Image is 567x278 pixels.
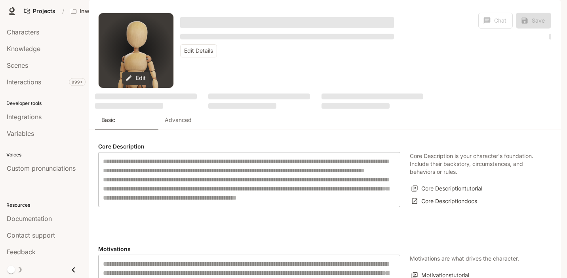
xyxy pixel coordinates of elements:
p: Inworld AI Demos kamil [80,8,124,15]
div: / [59,7,67,15]
div: Avatar image [99,13,173,88]
button: Edit [122,72,150,85]
button: Open character details dialog [180,13,394,32]
button: Open workspace menu [67,3,136,19]
button: Core Descriptiontutorial [410,182,484,195]
span: Projects [33,8,55,15]
a: Go to projects [21,3,59,19]
h4: Core Description [98,143,400,150]
p: Basic [101,116,115,124]
h4: Motivations [98,245,400,253]
button: Edit Details [180,44,217,57]
a: Core Descriptiondocs [410,195,479,208]
p: Core Description is your character's foundation. Include their backstory, circumstances, and beha... [410,152,542,176]
p: Motivations are what drives the character. [410,255,519,263]
button: Open character details dialog [180,32,394,41]
p: Advanced [165,116,192,124]
button: Open character avatar dialog [99,13,173,88]
div: label [98,152,400,207]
